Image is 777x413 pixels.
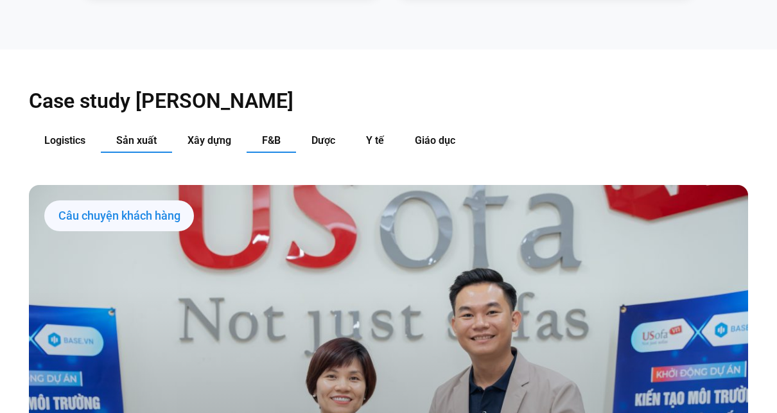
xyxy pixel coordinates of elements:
[29,88,748,114] h2: Case study [PERSON_NAME]
[188,134,231,146] span: Xây dựng
[311,134,335,146] span: Dược
[116,134,157,146] span: Sản xuất
[44,134,85,146] span: Logistics
[262,134,281,146] span: F&B
[415,134,455,146] span: Giáo dục
[44,200,194,231] div: Câu chuyện khách hàng
[366,134,384,146] span: Y tế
